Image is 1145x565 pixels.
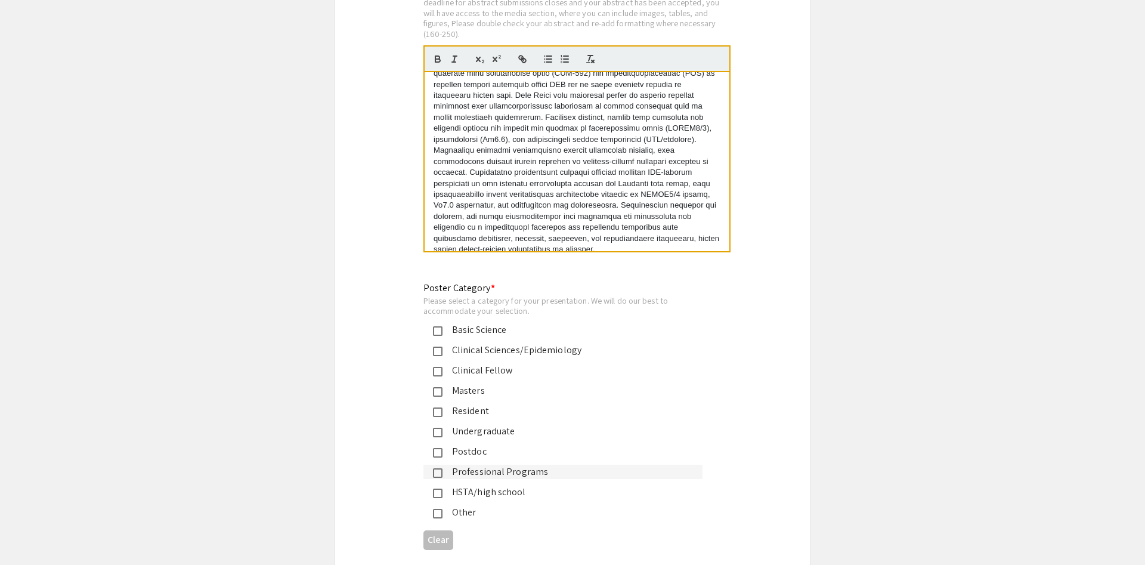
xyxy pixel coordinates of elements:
div: Resident [442,404,693,418]
div: Basic Science [442,323,693,337]
div: Clinical Sciences/Epidemiology [442,343,693,357]
iframe: Chat [9,511,51,556]
div: HSTA/high school [442,485,693,499]
mat-label: Poster Category [423,282,495,294]
button: Clear [423,530,453,550]
div: Undergraduate [442,424,693,439]
div: Professional Programs [442,465,693,479]
div: Masters [442,384,693,398]
div: Other [442,505,693,520]
div: Please select a category for your presentation. We will do our best to accommodate your selection. [423,295,703,316]
div: Clinical Fellow [442,363,693,378]
div: Postdoc [442,444,693,459]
